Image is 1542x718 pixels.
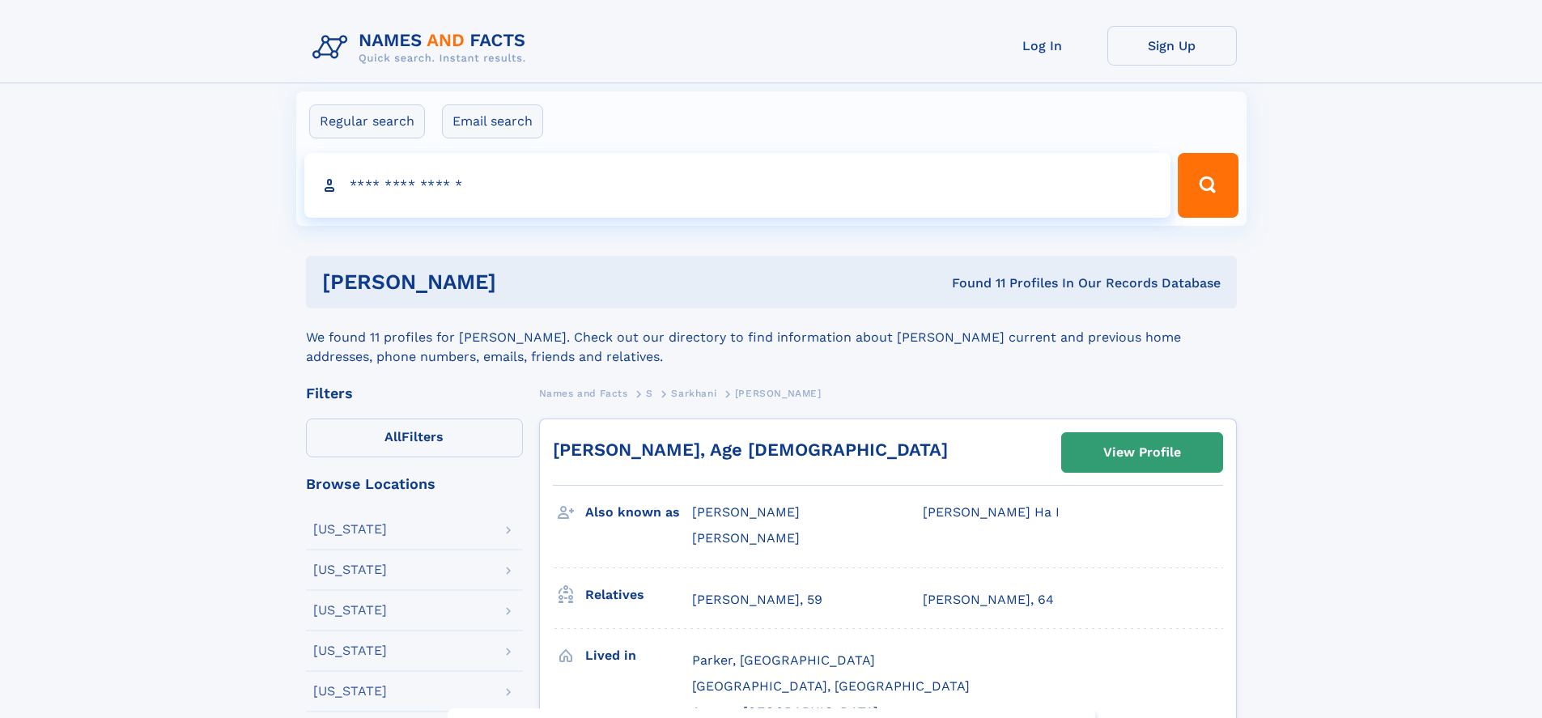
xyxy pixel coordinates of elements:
[735,388,822,399] span: [PERSON_NAME]
[442,104,543,138] label: Email search
[585,499,692,526] h3: Also known as
[1103,434,1181,471] div: View Profile
[306,308,1237,367] div: We found 11 profiles for [PERSON_NAME]. Check out our directory to find information about [PERSON...
[313,523,387,536] div: [US_STATE]
[692,591,822,609] a: [PERSON_NAME], 59
[1062,433,1222,472] a: View Profile
[585,581,692,609] h3: Relatives
[322,272,724,292] h1: [PERSON_NAME]
[671,383,716,403] a: Sarkhani
[306,26,539,70] img: Logo Names and Facts
[585,642,692,669] h3: Lived in
[304,153,1171,218] input: search input
[978,26,1107,66] a: Log In
[692,504,800,520] span: [PERSON_NAME]
[692,652,875,668] span: Parker, [GEOGRAPHIC_DATA]
[306,418,523,457] label: Filters
[692,678,970,694] span: [GEOGRAPHIC_DATA], [GEOGRAPHIC_DATA]
[384,429,401,444] span: All
[646,383,653,403] a: S
[313,604,387,617] div: [US_STATE]
[306,386,523,401] div: Filters
[306,477,523,491] div: Browse Locations
[923,591,1054,609] a: [PERSON_NAME], 64
[724,274,1221,292] div: Found 11 Profiles In Our Records Database
[309,104,425,138] label: Regular search
[313,685,387,698] div: [US_STATE]
[313,644,387,657] div: [US_STATE]
[1178,153,1238,218] button: Search Button
[1107,26,1237,66] a: Sign Up
[313,563,387,576] div: [US_STATE]
[692,530,800,546] span: [PERSON_NAME]
[923,504,1060,520] span: [PERSON_NAME] Ha I
[671,388,716,399] span: Sarkhani
[539,383,628,403] a: Names and Facts
[646,388,653,399] span: S
[553,440,948,460] a: [PERSON_NAME], Age [DEMOGRAPHIC_DATA]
